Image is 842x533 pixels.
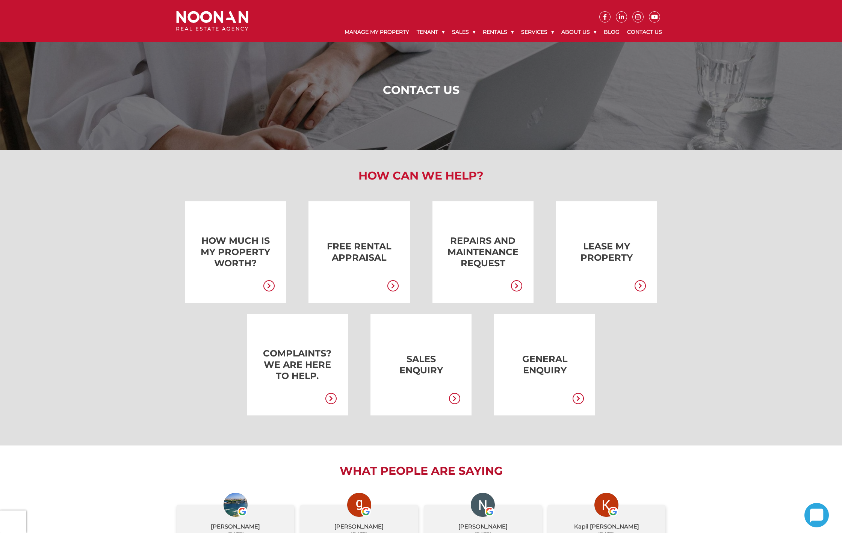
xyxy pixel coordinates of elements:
[558,23,600,42] a: About Us
[306,522,412,530] div: [PERSON_NAME]
[347,493,371,517] img: george zhou profile picture
[171,169,671,183] h2: How Can We Help?
[430,522,536,530] div: [PERSON_NAME]
[600,23,623,42] a: Blog
[471,493,495,517] img: Nischal Kutu profile picture
[553,522,660,530] div: Kapil [PERSON_NAME]
[224,493,248,517] img: Suzanne cai profile picture
[623,23,666,42] a: Contact Us
[594,493,618,517] img: Kapil Raj Shrestha profile picture
[448,23,479,42] a: Sales
[182,522,289,530] div: [PERSON_NAME]
[178,83,664,97] h1: Contact Us
[237,507,247,516] img: Google
[361,507,371,516] img: Google
[485,507,494,516] img: Google
[171,464,671,478] h2: What People are Saying
[176,11,248,31] img: Noonan Real Estate Agency
[517,23,558,42] a: Services
[413,23,448,42] a: Tenant
[341,23,413,42] a: Manage My Property
[608,507,618,516] img: Google
[479,23,517,42] a: Rentals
